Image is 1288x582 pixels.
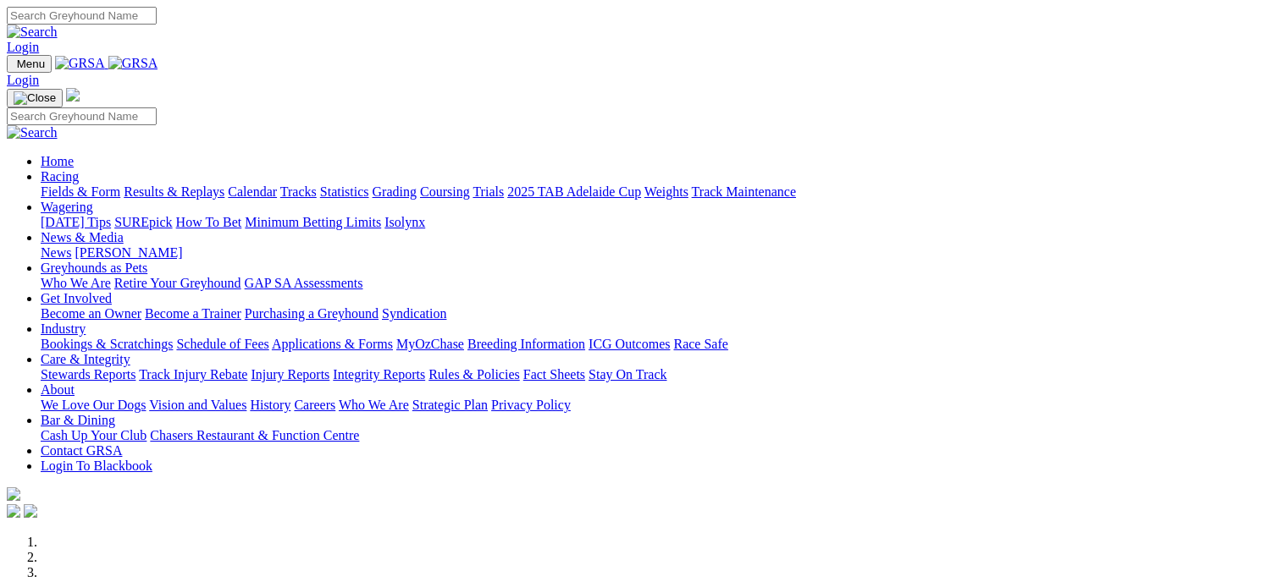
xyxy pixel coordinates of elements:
[280,184,317,199] a: Tracks
[507,184,641,199] a: 2025 TAB Adelaide Cup
[473,184,504,199] a: Trials
[41,184,1281,200] div: Racing
[250,398,290,412] a: History
[139,367,247,382] a: Track Injury Rebate
[114,215,172,229] a: SUREpick
[41,337,1281,352] div: Industry
[41,169,79,184] a: Racing
[333,367,425,382] a: Integrity Reports
[41,154,74,168] a: Home
[75,245,182,260] a: [PERSON_NAME]
[245,215,381,229] a: Minimum Betting Limits
[396,337,464,351] a: MyOzChase
[14,91,56,105] img: Close
[294,398,335,412] a: Careers
[41,458,152,473] a: Login To Blackbook
[245,306,379,321] a: Purchasing a Greyhound
[251,367,329,382] a: Injury Reports
[412,398,488,412] a: Strategic Plan
[41,428,1281,443] div: Bar & Dining
[41,184,120,199] a: Fields & Form
[382,306,446,321] a: Syndication
[41,276,1281,291] div: Greyhounds as Pets
[228,184,277,199] a: Calendar
[114,276,241,290] a: Retire Your Greyhound
[589,337,670,351] a: ICG Outcomes
[41,367,1281,382] div: Care & Integrity
[41,352,130,366] a: Care & Integrity
[339,398,409,412] a: Who We Are
[41,306,141,321] a: Become an Owner
[420,184,470,199] a: Coursing
[7,25,58,40] img: Search
[41,382,75,397] a: About
[673,337,727,351] a: Race Safe
[41,337,173,351] a: Bookings & Scratchings
[24,504,37,518] img: twitter.svg
[55,56,105,71] img: GRSA
[150,428,359,442] a: Chasers Restaurant & Function Centre
[41,321,86,336] a: Industry
[7,487,20,501] img: logo-grsa-white.png
[7,73,39,87] a: Login
[41,398,1281,413] div: About
[41,261,147,275] a: Greyhounds as Pets
[7,504,20,518] img: facebook.svg
[7,55,52,73] button: Toggle navigation
[245,276,363,290] a: GAP SA Assessments
[7,89,63,107] button: Toggle navigation
[320,184,369,199] a: Statistics
[41,367,135,382] a: Stewards Reports
[41,306,1281,321] div: Get Involved
[41,276,111,290] a: Who We Are
[176,337,268,351] a: Schedule of Fees
[272,337,393,351] a: Applications & Forms
[41,413,115,427] a: Bar & Dining
[41,230,124,244] a: News & Media
[41,200,93,214] a: Wagering
[7,107,157,125] input: Search
[41,398,146,412] a: We Love Our Dogs
[108,56,158,71] img: GRSA
[124,184,224,199] a: Results & Replays
[467,337,585,351] a: Breeding Information
[692,184,796,199] a: Track Maintenance
[523,367,585,382] a: Fact Sheets
[644,184,688,199] a: Weights
[384,215,425,229] a: Isolynx
[41,245,1281,261] div: News & Media
[428,367,520,382] a: Rules & Policies
[41,428,146,442] a: Cash Up Your Club
[41,215,111,229] a: [DATE] Tips
[176,215,242,229] a: How To Bet
[41,443,122,458] a: Contact GRSA
[17,58,45,70] span: Menu
[7,7,157,25] input: Search
[41,245,71,260] a: News
[373,184,417,199] a: Grading
[66,88,80,102] img: logo-grsa-white.png
[145,306,241,321] a: Become a Trainer
[41,215,1281,230] div: Wagering
[491,398,571,412] a: Privacy Policy
[7,125,58,140] img: Search
[589,367,666,382] a: Stay On Track
[41,291,112,305] a: Get Involved
[149,398,246,412] a: Vision and Values
[7,40,39,54] a: Login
